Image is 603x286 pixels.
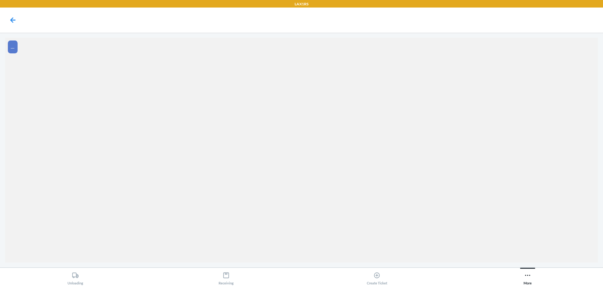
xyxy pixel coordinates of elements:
[219,269,234,285] div: Receiving
[151,268,301,285] button: Receiving
[68,269,83,285] div: Unloading
[301,268,452,285] button: Create Ticket
[367,269,387,285] div: Create Ticket
[295,1,308,7] p: LAX1RS
[11,43,14,50] span: ...
[524,269,532,285] div: More
[452,268,603,285] button: More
